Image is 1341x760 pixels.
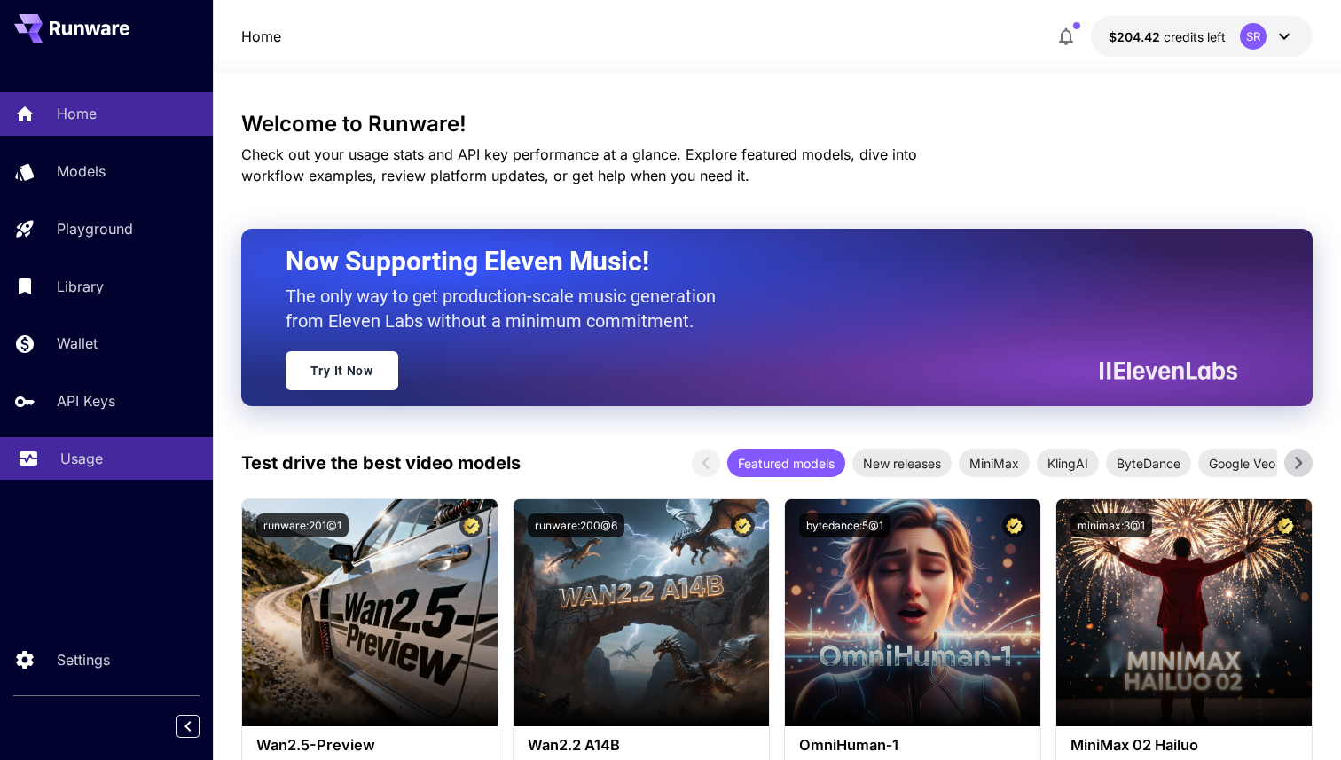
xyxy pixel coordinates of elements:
p: Usage [60,448,103,469]
div: v 4.0.25 [50,28,87,43]
div: Collapse sidebar [190,710,213,742]
a: Try It Now [286,351,398,390]
span: KlingAI [1037,454,1099,473]
button: Certified Model – Vetted for best performance and includes a commercial license. [731,513,755,537]
button: runware:200@6 [528,513,624,537]
div: Featured models [727,449,845,477]
p: Wallet [57,333,98,354]
div: KlingAI [1037,449,1099,477]
button: Certified Model – Vetted for best performance and includes a commercial license. [1274,513,1298,537]
div: ByteDance [1106,449,1191,477]
button: minimax:3@1 [1070,513,1152,537]
div: Domain: [URL] [46,46,126,60]
p: The only way to get production-scale music generation from Eleven Labs without a minimum commitment. [286,284,729,333]
p: Test drive the best video models [241,450,521,476]
button: Collapse sidebar [176,715,200,738]
span: Featured models [727,454,845,473]
p: Home [57,103,97,124]
div: Keywords by Traffic [196,105,299,116]
img: website_grey.svg [28,46,43,60]
img: tab_domain_overview_orange.svg [48,103,62,117]
p: Models [57,161,106,182]
button: runware:201@1 [256,513,349,537]
nav: breadcrumb [241,26,281,47]
button: Certified Model – Vetted for best performance and includes a commercial license. [1002,513,1026,537]
button: $204.41546SR [1091,16,1313,57]
div: Google Veo [1198,449,1286,477]
div: MiniMax [959,449,1030,477]
span: credits left [1164,29,1226,44]
img: alt [242,499,498,726]
p: API Keys [57,390,115,411]
img: tab_keywords_by_traffic_grey.svg [176,103,191,117]
span: ByteDance [1106,454,1191,473]
span: Google Veo [1198,454,1286,473]
h3: Wan2.5-Preview [256,737,483,754]
p: Playground [57,218,133,239]
button: bytedance:5@1 [799,513,890,537]
h3: MiniMax 02 Hailuo [1070,737,1298,754]
h3: Welcome to Runware! [241,112,1313,137]
div: SR [1240,23,1266,50]
span: Check out your usage stats and API key performance at a glance. Explore featured models, dive int... [241,145,917,184]
h2: Now Supporting Eleven Music! [286,245,1224,278]
img: alt [785,499,1040,726]
h3: Wan2.2 A14B [528,737,755,754]
span: New releases [852,454,952,473]
span: $204.42 [1109,29,1164,44]
img: alt [514,499,769,726]
button: Certified Model – Vetted for best performance and includes a commercial license. [459,513,483,537]
div: New releases [852,449,952,477]
p: Library [57,276,104,297]
h3: OmniHuman‑1 [799,737,1026,754]
a: Home [241,26,281,47]
p: Settings [57,649,110,670]
div: Domain Overview [67,105,159,116]
div: $204.41546 [1109,27,1226,46]
img: alt [1056,499,1312,726]
span: MiniMax [959,454,1030,473]
img: logo_orange.svg [28,28,43,43]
